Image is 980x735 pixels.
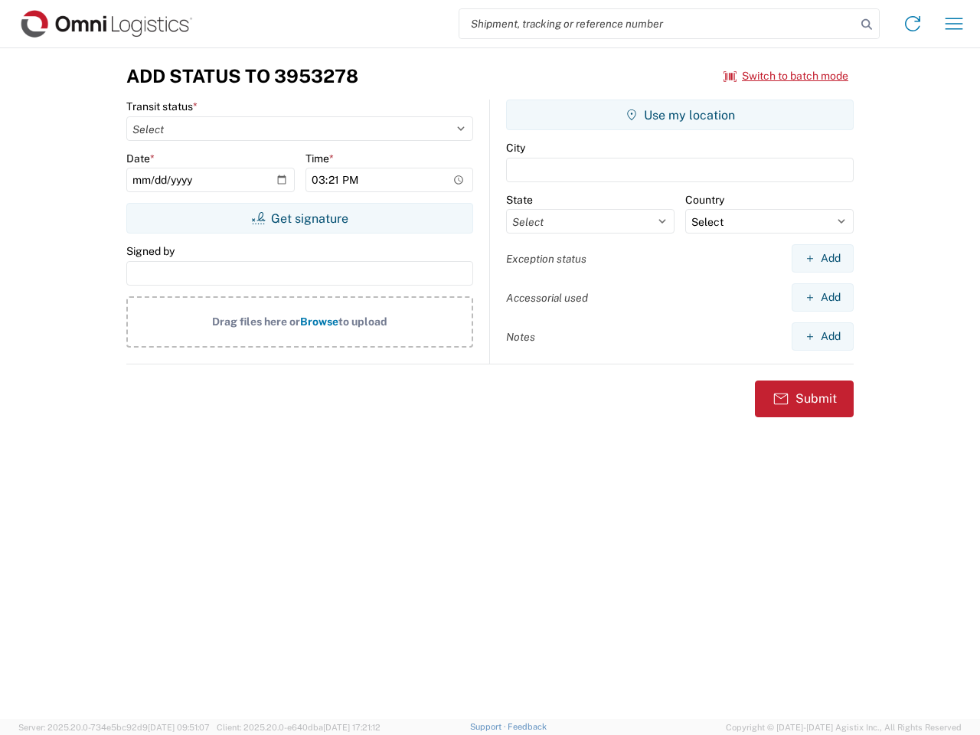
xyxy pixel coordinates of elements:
[792,244,854,273] button: Add
[126,100,198,113] label: Transit status
[126,244,175,258] label: Signed by
[792,322,854,351] button: Add
[217,723,381,732] span: Client: 2025.20.0-e640dba
[506,330,535,344] label: Notes
[792,283,854,312] button: Add
[338,315,387,328] span: to upload
[18,723,210,732] span: Server: 2025.20.0-734e5bc92d9
[459,9,856,38] input: Shipment, tracking or reference number
[685,193,724,207] label: Country
[506,193,533,207] label: State
[755,381,854,417] button: Submit
[724,64,848,89] button: Switch to batch mode
[305,152,334,165] label: Time
[126,152,155,165] label: Date
[506,252,586,266] label: Exception status
[300,315,338,328] span: Browse
[148,723,210,732] span: [DATE] 09:51:07
[506,291,588,305] label: Accessorial used
[470,722,508,731] a: Support
[323,723,381,732] span: [DATE] 17:21:12
[508,722,547,731] a: Feedback
[126,203,473,234] button: Get signature
[212,315,300,328] span: Drag files here or
[506,100,854,130] button: Use my location
[506,141,525,155] label: City
[126,65,358,87] h3: Add Status to 3953278
[726,720,962,734] span: Copyright © [DATE]-[DATE] Agistix Inc., All Rights Reserved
